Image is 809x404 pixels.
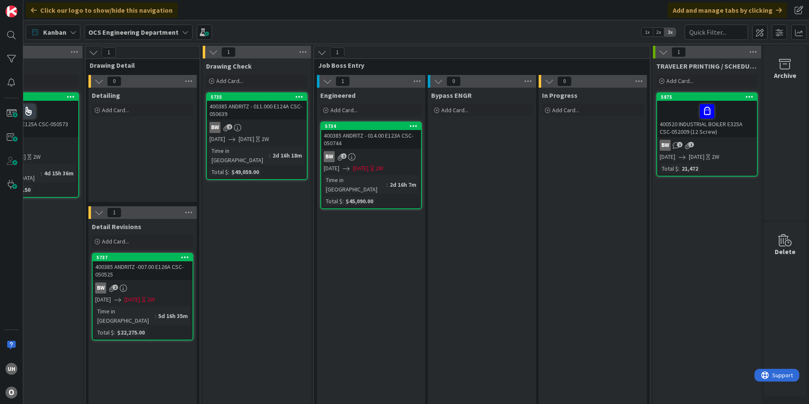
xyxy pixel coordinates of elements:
[206,62,252,70] span: Drawing Check
[221,47,236,57] span: 1
[261,135,269,144] div: 2W
[156,311,190,321] div: 5d 16h 35m
[666,77,693,85] span: Add Card...
[653,28,664,36] span: 2x
[657,93,757,101] div: 5875
[324,151,335,162] div: BW
[227,124,232,130] span: 2
[386,180,388,189] span: :
[92,222,141,231] span: Detail Revisions
[336,76,350,86] span: 1
[656,92,758,177] a: 5875400520 INDUSTRIAL BOILER E325A CSC-052009 (12 Screw)BW[DATE][DATE]2WTotal $:21,472
[207,93,307,101] div: 5735
[93,282,193,293] div: BW
[542,91,578,100] span: In Progress
[107,208,121,218] span: 1
[90,61,189,69] span: Drawing Detail
[321,122,421,149] div: 5734400385 ANDRITZ - 014.00 E123A CSC-050744
[668,3,787,18] div: Add and manage tabs by clicking
[446,76,461,86] span: 0
[207,93,307,119] div: 5735400385 ANDRITZ - 011.000 E124A CSC- 050639
[712,152,719,161] div: 2W
[206,92,308,180] a: 5735400385 ANDRITZ - 011.000 E124A CSC- 050639BW[DATE][DATE]2WTime in [GEOGRAPHIC_DATA]:2d 16h 18...
[228,167,229,177] span: :
[344,196,375,206] div: $45,090.00
[209,167,228,177] div: Total $
[216,77,243,85] span: Add Card...
[269,151,270,160] span: :
[388,180,418,189] div: 2d 16h 7m
[660,152,675,161] span: [DATE]
[95,328,114,337] div: Total $
[318,61,639,69] span: Job Boss Entry
[93,261,193,280] div: 400385 ANDRITZ -007.00 E126A CSC-050525
[93,254,193,261] div: 5737
[209,135,225,144] span: [DATE]
[330,106,358,114] span: Add Card...
[211,94,307,100] div: 5735
[114,328,115,337] span: :
[325,123,421,129] div: 5734
[124,295,140,304] span: [DATE]
[664,28,676,36] span: 3x
[92,253,193,340] a: 5737400385 ANDRITZ -007.00 E126A CSC-050525BW[DATE][DATE]2WTime in [GEOGRAPHIC_DATA]:5d 16h 35mTo...
[677,142,682,147] span: 1
[93,254,193,280] div: 5737400385 ANDRITZ -007.00 E126A CSC-050525
[321,122,421,130] div: 5734
[657,93,757,137] div: 5875400520 INDUSTRIAL BOILER E325A CSC-052009 (12 Screw)
[660,140,671,151] div: BW
[33,152,41,161] div: 2W
[774,70,796,80] div: Archive
[330,47,344,58] span: 1
[671,47,686,57] span: 1
[685,25,748,40] input: Quick Filter...
[95,295,111,304] span: [DATE]
[207,122,307,133] div: BW
[229,167,261,177] div: $49,059.00
[6,363,17,375] div: uh
[341,153,347,159] span: 2
[113,285,118,290] span: 2
[321,151,421,162] div: BW
[324,175,386,194] div: Time in [GEOGRAPHIC_DATA]
[95,307,155,325] div: Time in [GEOGRAPHIC_DATA]
[102,47,116,58] span: 1
[353,164,369,173] span: [DATE]
[88,28,179,36] b: OCS Engineering Department
[92,91,120,100] span: Detailing
[42,169,76,178] div: 4d 15h 36m
[6,387,17,398] div: O
[552,106,579,114] span: Add Card...
[147,295,155,304] div: 2W
[342,196,344,206] span: :
[324,196,342,206] div: Total $
[107,76,121,86] span: 0
[207,101,307,119] div: 400385 ANDRITZ - 011.000 E124A CSC- 050639
[270,151,304,160] div: 2d 16h 18m
[96,255,193,260] div: 5737
[209,146,269,165] div: Time in [GEOGRAPHIC_DATA]
[680,164,700,173] div: 21,472
[115,328,147,337] div: $22,275.00
[209,122,220,133] div: BW
[656,62,758,70] span: TRAVELER PRINTING / SCHEDULING
[320,91,355,100] span: Engineered
[239,135,254,144] span: [DATE]
[657,140,757,151] div: BW
[660,164,678,173] div: Total $
[376,164,383,173] div: 2W
[155,311,156,321] span: :
[557,76,572,86] span: 0
[95,282,106,293] div: BW
[26,3,178,18] div: Click our logo to show/hide this navigation
[41,169,42,178] span: :
[641,28,653,36] span: 1x
[6,6,17,17] img: Visit kanbanzone.com
[661,94,757,100] div: 5875
[689,152,704,161] span: [DATE]
[678,164,680,173] span: :
[18,1,39,11] span: Support
[657,101,757,137] div: 400520 INDUSTRIAL BOILER E325A CSC-052009 (12 Screw)
[102,238,129,245] span: Add Card...
[431,91,472,100] span: Bypass ENGR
